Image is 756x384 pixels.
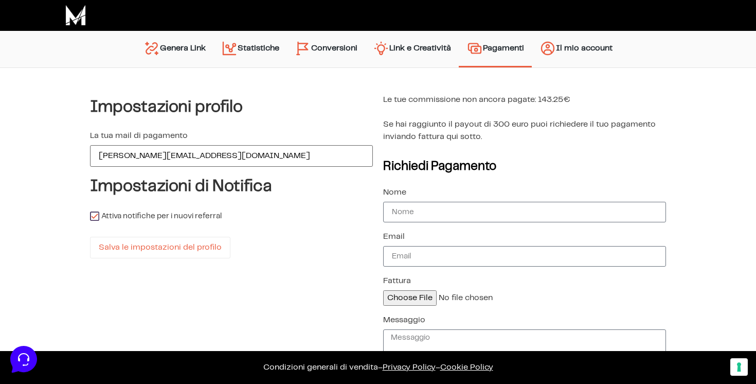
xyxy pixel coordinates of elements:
button: Messaggi [71,289,135,313]
a: Genera Link [136,36,213,62]
h2: Ciao da Marketers 👋 [8,8,173,25]
label: Email [383,233,405,241]
a: Link e Creatività [365,36,459,62]
a: Pagamenti [459,36,532,61]
span: Cookie Policy [440,363,493,371]
label: Nome [383,188,406,197]
img: account.svg [539,40,556,57]
a: Il mio account [532,36,620,62]
img: conversion-2.svg [295,40,311,57]
img: dark [49,58,70,78]
a: Conversioni [287,36,365,62]
a: Statistiche [213,36,287,62]
p: Le tue commissione non ancora pagate: 143.25€ Se hai raggiunto il payout di 300 euro puoi richied... [383,94,666,143]
input: Cerca un articolo... [23,150,168,160]
input: Salva le impostazioni del profilo [90,237,230,258]
a: Privacy Policy [383,363,436,371]
button: Home [8,289,71,313]
span: Le tue conversazioni [16,41,87,49]
span: Trova una risposta [16,128,80,136]
img: dark [16,58,37,78]
button: Le tue preferenze relative al consenso per le tecnologie di tracciamento [730,358,748,376]
h4: Impostazioni di Notifica [90,177,373,196]
button: Inizia una conversazione [16,86,189,107]
p: – – [10,361,746,374]
input: Nome [383,202,666,222]
iframe: Customerly Messenger Launcher [8,344,39,375]
img: dark [33,58,53,78]
p: Home [31,304,48,313]
p: Aiuto [158,304,173,313]
input: Email [383,246,666,267]
label: Messaggio [383,316,425,324]
p: Messaggi [89,304,117,313]
img: payments.svg [466,40,483,57]
button: Aiuto [134,289,197,313]
h2: Richiedi Pagamento [383,161,666,173]
img: creativity.svg [373,40,389,57]
label: Fattura [383,277,411,285]
nav: Menu principale [136,31,620,67]
a: Condizioni generali di vendita [263,363,378,371]
img: stats.svg [221,40,238,57]
a: Apri Centro Assistenza [110,128,189,136]
span: Inizia una conversazione [67,93,152,101]
h4: Impostazioni profilo [90,98,373,116]
img: generate-link.svg [143,40,160,57]
label: Attiva notifiche per i nuovi referral [90,211,222,221]
label: La tua mail di pagamento [90,132,188,140]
